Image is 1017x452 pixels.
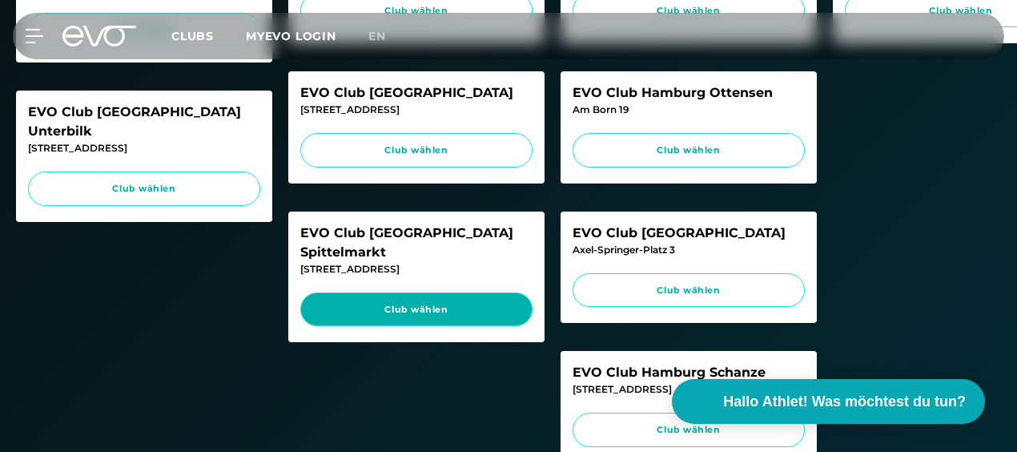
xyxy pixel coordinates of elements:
span: Club wählen [588,423,790,437]
a: Club wählen [28,172,260,206]
a: Club wählen [300,133,533,167]
span: Club wählen [43,182,245,196]
a: Club wählen [573,133,805,167]
span: Club wählen [316,303,517,317]
a: en [368,27,405,46]
div: EVO Club [GEOGRAPHIC_DATA] [300,83,533,103]
button: Hallo Athlet! Was möchtest du tun? [672,379,985,424]
div: [STREET_ADDRESS] [300,262,533,276]
div: [STREET_ADDRESS] [573,382,805,397]
div: EVO Club [GEOGRAPHIC_DATA] [573,224,805,243]
div: [STREET_ADDRESS] [28,141,260,155]
div: [STREET_ADDRESS] [300,103,533,117]
a: MYEVO LOGIN [246,29,336,43]
div: Am Born 19 [573,103,805,117]
span: Club wählen [588,284,790,297]
div: Axel-Springer-Platz 3 [573,243,805,257]
div: EVO Club [GEOGRAPHIC_DATA] Unterbilk [28,103,260,141]
span: Club wählen [588,143,790,157]
div: EVO Club Hamburg Ottensen [573,83,805,103]
div: EVO Club [GEOGRAPHIC_DATA] Spittelmarkt [300,224,533,262]
span: Clubs [171,29,214,43]
span: Club wählen [316,143,517,157]
a: Clubs [171,28,246,43]
a: Club wählen [300,293,533,327]
span: Hallo Athlet! Was möchtest du tun? [723,391,966,413]
a: Club wählen [573,273,805,308]
span: en [368,29,386,43]
a: Club wählen [573,413,805,447]
div: EVO Club Hamburg Schanze [573,363,805,382]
